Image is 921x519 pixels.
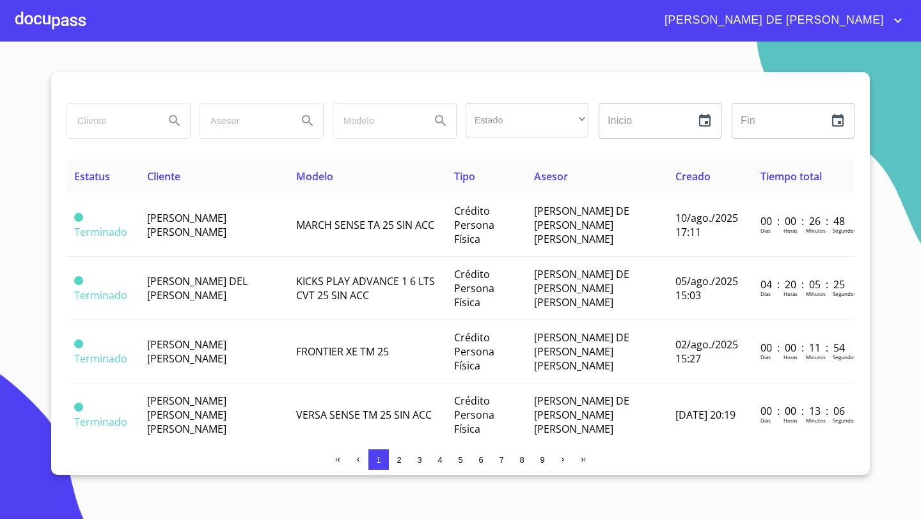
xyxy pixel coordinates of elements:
span: Terminado [74,352,127,366]
span: Terminado [74,339,83,348]
button: Search [292,105,323,136]
p: 00 : 00 : 26 : 48 [760,214,847,228]
p: Minutos [806,417,826,424]
span: 9 [540,455,544,465]
button: 2 [389,449,409,470]
p: Dias [760,353,771,360]
p: Segundos [833,353,856,360]
span: Crédito Persona Física [454,394,494,436]
div: ​ [466,103,588,137]
p: 00 : 00 : 13 : 06 [760,404,847,418]
span: 8 [519,455,524,465]
span: Creado [675,169,711,183]
span: [PERSON_NAME] DEL [PERSON_NAME] [147,274,248,302]
span: 6 [478,455,483,465]
span: [PERSON_NAME] DE [PERSON_NAME] [PERSON_NAME] [534,204,629,246]
span: 1 [376,455,381,465]
p: Segundos [833,417,856,424]
p: Segundos [833,290,856,297]
span: 7 [499,455,503,465]
button: 7 [491,449,512,470]
span: 2 [397,455,401,465]
span: FRONTIER XE TM 25 [296,345,389,359]
p: Minutos [806,227,826,234]
p: Minutos [806,290,826,297]
span: Terminado [74,415,127,429]
p: Dias [760,227,771,234]
button: Search [425,105,456,136]
button: Search [159,105,190,136]
p: Minutos [806,353,826,360]
span: [DATE] 20:19 [675,408,736,422]
button: 9 [532,449,553,470]
input: search [67,104,154,138]
span: Terminado [74,288,127,302]
p: 00 : 00 : 11 : 54 [760,341,847,355]
span: Tipo [454,169,475,183]
span: KICKS PLAY ADVANCE 1 6 LTS CVT 25 SIN ACC [296,274,435,302]
button: 8 [512,449,532,470]
span: 5 [458,455,462,465]
span: 4 [437,455,442,465]
span: Terminado [74,276,83,285]
span: Terminado [74,213,83,222]
span: Cliente [147,169,180,183]
span: Crédito Persona Física [454,330,494,373]
p: Dias [760,290,771,297]
p: Horas [783,290,798,297]
span: Crédito Persona Física [454,267,494,309]
span: [PERSON_NAME] [PERSON_NAME] [PERSON_NAME] [147,394,226,436]
span: Estatus [74,169,110,183]
span: Crédito Persona Física [454,204,494,246]
span: 05/ago./2025 15:03 [675,274,738,302]
button: 4 [430,449,450,470]
span: Tiempo total [760,169,822,183]
span: [PERSON_NAME] DE [PERSON_NAME] [655,10,890,31]
span: Terminado [74,225,127,239]
span: Terminado [74,403,83,412]
span: Modelo [296,169,333,183]
span: [PERSON_NAME] DE [PERSON_NAME] [PERSON_NAME] [534,394,629,436]
span: MARCH SENSE TA 25 SIN ACC [296,218,434,232]
button: account of current user [655,10,906,31]
span: VERSA SENSE TM 25 SIN ACC [296,408,432,422]
button: 6 [471,449,491,470]
p: Horas [783,353,798,360]
input: search [333,104,420,138]
button: 1 [368,449,389,470]
span: 02/ago./2025 15:27 [675,337,738,366]
span: [PERSON_NAME] [PERSON_NAME] [147,337,226,366]
button: 5 [450,449,471,470]
span: Asesor [534,169,568,183]
p: Horas [783,417,798,424]
span: [PERSON_NAME] DE [PERSON_NAME] [PERSON_NAME] [534,267,629,309]
span: [PERSON_NAME] [PERSON_NAME] [147,211,226,239]
button: 3 [409,449,430,470]
p: 04 : 20 : 05 : 25 [760,277,847,291]
span: 3 [417,455,421,465]
p: Segundos [833,227,856,234]
span: [PERSON_NAME] DE [PERSON_NAME] [PERSON_NAME] [534,330,629,373]
span: 10/ago./2025 17:11 [675,211,738,239]
input: search [200,104,287,138]
p: Dias [760,417,771,424]
p: Horas [783,227,798,234]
